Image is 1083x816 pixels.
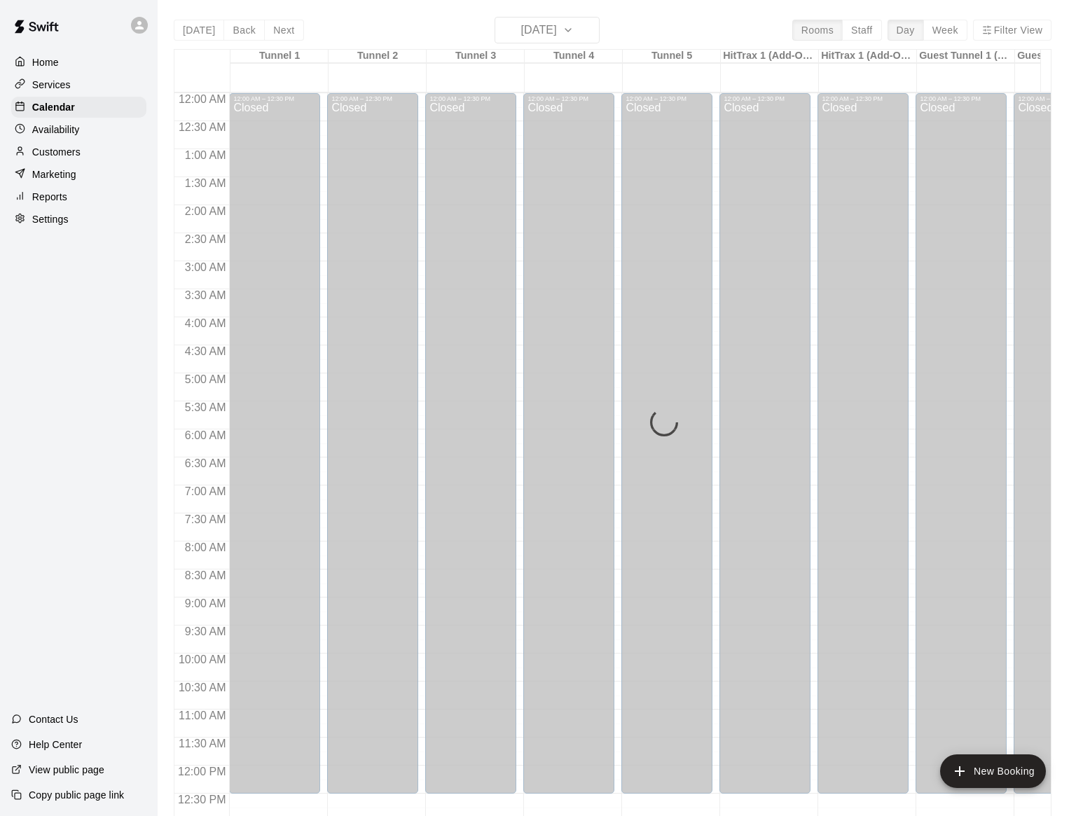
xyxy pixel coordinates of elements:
[724,95,806,102] div: 12:00 AM – 12:30 PM
[181,625,230,637] span: 9:30 AM
[175,682,230,693] span: 10:30 AM
[32,100,75,114] p: Calendar
[29,712,78,726] p: Contact Us
[429,95,512,102] div: 12:00 AM – 12:30 PM
[181,233,230,245] span: 2:30 AM
[920,102,1002,798] div: Closed
[626,95,708,102] div: 12:00 AM – 12:30 PM
[181,261,230,273] span: 3:00 AM
[32,123,80,137] p: Availability
[32,167,76,181] p: Marketing
[181,317,230,329] span: 4:00 AM
[32,190,67,204] p: Reports
[233,95,316,102] div: 12:00 AM – 12:30 PM
[181,457,230,469] span: 6:30 AM
[719,93,810,794] div: 12:00 AM – 12:30 PM: Closed
[329,50,427,63] div: Tunnel 2
[11,97,146,118] a: Calendar
[429,102,512,798] div: Closed
[181,541,230,553] span: 8:00 AM
[32,212,69,226] p: Settings
[181,401,230,413] span: 5:30 AM
[181,345,230,357] span: 4:30 AM
[175,738,230,749] span: 11:30 AM
[29,788,124,802] p: Copy public page link
[525,50,623,63] div: Tunnel 4
[822,95,904,102] div: 12:00 AM – 12:30 PM
[230,50,329,63] div: Tunnel 1
[175,654,230,665] span: 10:00 AM
[32,145,81,159] p: Customers
[425,93,516,794] div: 12:00 AM – 12:30 PM: Closed
[181,149,230,161] span: 1:00 AM
[822,102,904,798] div: Closed
[427,50,525,63] div: Tunnel 3
[11,164,146,185] a: Marketing
[181,289,230,301] span: 3:30 AM
[181,597,230,609] span: 9:00 AM
[331,102,414,798] div: Closed
[527,102,610,798] div: Closed
[181,205,230,217] span: 2:00 AM
[818,93,909,794] div: 12:00 AM – 12:30 PM: Closed
[175,710,230,721] span: 11:00 AM
[626,102,708,798] div: Closed
[181,513,230,525] span: 7:30 AM
[181,569,230,581] span: 8:30 AM
[11,186,146,207] a: Reports
[181,177,230,189] span: 1:30 AM
[331,95,414,102] div: 12:00 AM – 12:30 PM
[233,102,316,798] div: Closed
[940,754,1046,788] button: add
[724,102,806,798] div: Closed
[327,93,418,794] div: 12:00 AM – 12:30 PM: Closed
[916,93,1007,794] div: 12:00 AM – 12:30 PM: Closed
[175,93,230,105] span: 12:00 AM
[181,429,230,441] span: 6:00 AM
[917,50,1015,63] div: Guest Tunnel 1 (2 Maximum)
[623,50,721,63] div: Tunnel 5
[527,95,610,102] div: 12:00 AM – 12:30 PM
[174,794,229,805] span: 12:30 PM
[181,485,230,497] span: 7:00 AM
[229,93,320,794] div: 12:00 AM – 12:30 PM: Closed
[32,78,71,92] p: Services
[11,119,146,140] a: Availability
[819,50,917,63] div: HitTrax 1 (Add-On Service)
[11,52,146,73] a: Home
[621,93,712,794] div: 12:00 AM – 12:30 PM: Closed
[523,93,614,794] div: 12:00 AM – 12:30 PM: Closed
[11,141,146,162] a: Customers
[721,50,819,63] div: HitTrax 1 (Add-On Service)
[32,55,59,69] p: Home
[174,766,229,777] span: 12:00 PM
[11,209,146,230] a: Settings
[11,74,146,95] a: Services
[920,95,1002,102] div: 12:00 AM – 12:30 PM
[29,763,104,777] p: View public page
[175,121,230,133] span: 12:30 AM
[29,738,82,752] p: Help Center
[181,373,230,385] span: 5:00 AM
